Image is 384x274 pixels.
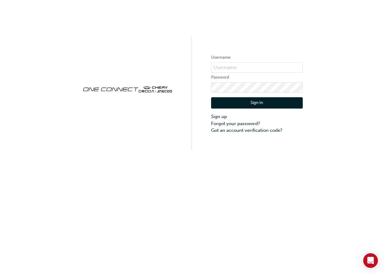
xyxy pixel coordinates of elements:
[211,120,303,127] a: Forgot your password?
[211,113,303,120] a: Sign up
[211,127,303,134] a: Got an account verification code?
[211,97,303,109] button: Sign In
[211,54,303,61] label: Username
[82,81,173,97] img: oneconnect
[211,74,303,81] label: Password
[211,62,303,73] input: Username
[363,253,378,268] div: Open Intercom Messenger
